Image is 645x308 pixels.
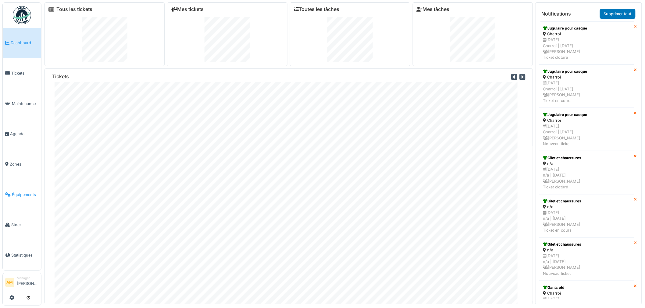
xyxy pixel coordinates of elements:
[543,112,630,117] div: Jugulaire pour casque
[543,26,630,31] div: Jugulaire pour casque
[539,65,634,108] a: Jugulaire pour casque Charroi [DATE]Charroi | [DATE] [PERSON_NAME]Ticket en cours
[539,108,634,151] a: Jugulaire pour casque Charroi [DATE]Charroi | [DATE] [PERSON_NAME]Nouveau ticket
[10,161,39,167] span: Zones
[543,210,630,233] div: [DATE] n/a | [DATE] [PERSON_NAME] Ticket en cours
[3,119,41,149] a: Agenda
[11,70,39,76] span: Tickets
[417,6,450,12] a: Mes tâches
[10,131,39,137] span: Agenda
[11,40,39,46] span: Dashboard
[543,37,630,60] div: [DATE] Charroi | [DATE] [PERSON_NAME] Ticket clotûré
[543,117,630,123] div: Charroi
[543,204,630,210] div: n/a
[543,198,630,204] div: Gilet et chaussures
[539,151,634,194] a: Gilet et chaussures n/a [DATE]n/a | [DATE] [PERSON_NAME]Ticket clotûré
[11,252,39,258] span: Statistiques
[543,285,630,290] div: Gants été
[56,6,92,12] a: Tous les tickets
[13,6,31,24] img: Badge_color-CXgf-gQk.svg
[543,166,630,190] div: [DATE] n/a | [DATE] [PERSON_NAME] Ticket clotûré
[12,101,39,107] span: Maintenance
[12,192,39,198] span: Équipements
[5,278,14,287] li: AM
[294,6,339,12] a: Toutes les tâches
[542,11,571,17] h6: Notifications
[539,194,634,237] a: Gilet et chaussures n/a [DATE]n/a | [DATE] [PERSON_NAME]Ticket en cours
[171,6,204,12] a: Mes tickets
[543,80,630,103] div: [DATE] Charroi | [DATE] [PERSON_NAME] Ticket en cours
[543,253,630,276] div: [DATE] n/a | [DATE] [PERSON_NAME] Nouveau ticket
[543,155,630,161] div: Gilet et chaussures
[3,88,41,119] a: Maintenance
[543,74,630,80] div: Charroi
[3,28,41,58] a: Dashboard
[3,210,41,240] a: Stock
[3,240,41,271] a: Statistiques
[543,69,630,74] div: Jugulaire pour casque
[3,179,41,210] a: Équipements
[543,123,630,147] div: [DATE] Charroi | [DATE] [PERSON_NAME] Nouveau ticket
[5,276,39,290] a: AM Manager[PERSON_NAME]
[543,242,630,247] div: Gilet et chaussures
[17,276,39,280] div: Manager
[543,31,630,37] div: Charroi
[600,9,636,19] a: Supprimer tout
[543,290,630,296] div: Charroi
[539,21,634,65] a: Jugulaire pour casque Charroi [DATE]Charroi | [DATE] [PERSON_NAME]Ticket clotûré
[17,276,39,289] li: [PERSON_NAME]
[539,237,634,281] a: Gilet et chaussures n/a [DATE]n/a | [DATE] [PERSON_NAME]Nouveau ticket
[543,247,630,253] div: n/a
[11,222,39,228] span: Stock
[52,74,69,79] h6: Tickets
[3,149,41,180] a: Zones
[3,58,41,89] a: Tickets
[543,161,630,166] div: n/a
